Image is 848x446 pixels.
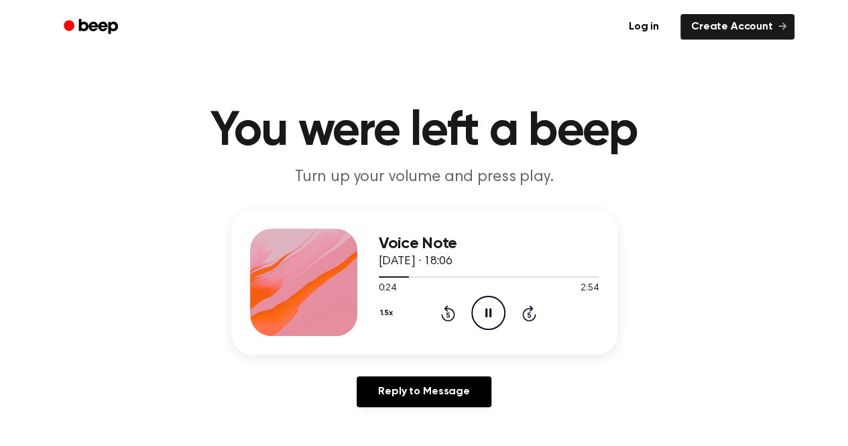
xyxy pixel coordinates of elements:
button: 1.5x [379,302,398,325]
a: Create Account [680,14,794,40]
h3: Voice Note [379,235,599,253]
a: Beep [54,14,130,40]
span: 2:54 [581,282,598,296]
span: [DATE] · 18:06 [379,256,452,268]
span: 0:24 [379,282,396,296]
a: Reply to Message [357,376,491,407]
h1: You were left a beep [81,107,768,156]
p: Turn up your volume and press play. [167,166,682,188]
a: Log in [615,11,672,42]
